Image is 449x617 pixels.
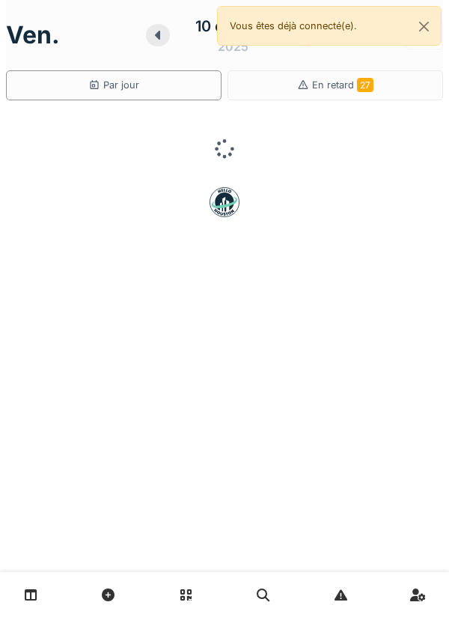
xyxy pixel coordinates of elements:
[88,78,139,92] div: Par jour
[312,79,373,91] span: En retard
[195,15,271,37] div: 10 octobre
[217,6,442,46] div: Vous êtes déjà connecté(e).
[357,78,373,92] span: 27
[6,21,60,49] h1: ven.
[407,7,441,46] button: Close
[210,187,239,217] img: badge-BVDL4wpA.svg
[218,37,248,55] div: 2025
